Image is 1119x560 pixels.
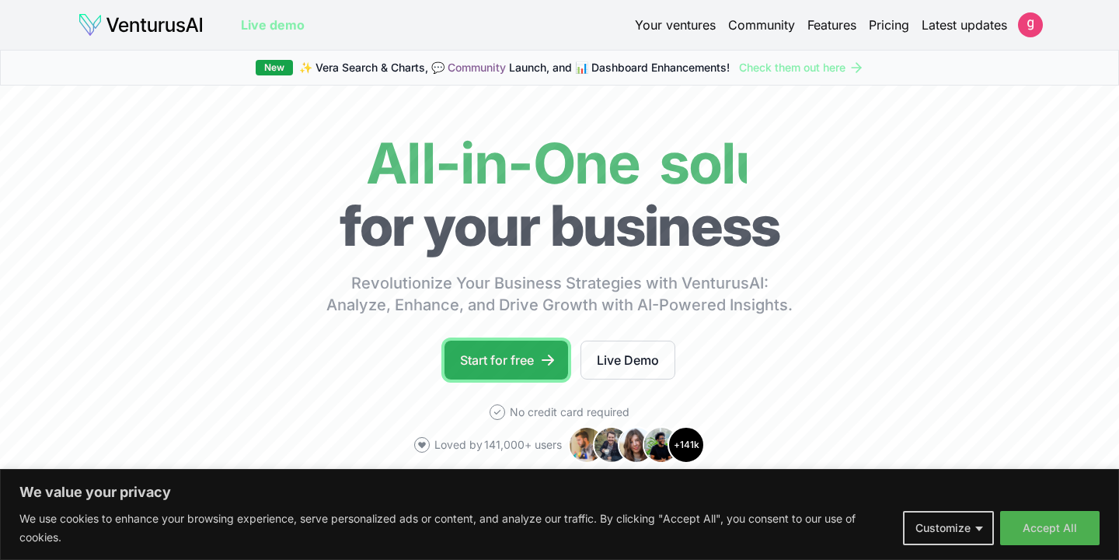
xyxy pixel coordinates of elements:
span: ✨ Vera Search & Charts, 💬 Launch, and 📊 Dashboard Enhancements! [299,60,730,75]
img: Avatar 2 [593,426,630,464]
a: Features [807,16,856,34]
a: Live Demo [580,341,675,380]
button: Accept All [1000,511,1100,545]
img: ACg8ocJ_smu-8RRGNw50ER5vjWaRqXi51qPA5HTjJGx5TjApuj5ZQ69I=s96-c [1018,12,1043,37]
a: Your ventures [635,16,716,34]
div: New [256,60,293,75]
a: Latest updates [922,16,1007,34]
a: Check them out here [739,60,864,75]
a: Community [448,61,506,74]
img: Avatar 4 [643,426,680,464]
a: Community [728,16,795,34]
a: Start for free [444,341,568,380]
img: logo [78,12,204,37]
button: Customize [903,511,994,545]
p: We use cookies to enhance your browsing experience, serve personalized ads or content, and analyz... [19,509,891,547]
a: Live demo [241,16,305,34]
img: Avatar 3 [618,426,655,464]
a: Pricing [869,16,909,34]
p: We value your privacy [19,483,1100,502]
img: Avatar 1 [568,426,605,464]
